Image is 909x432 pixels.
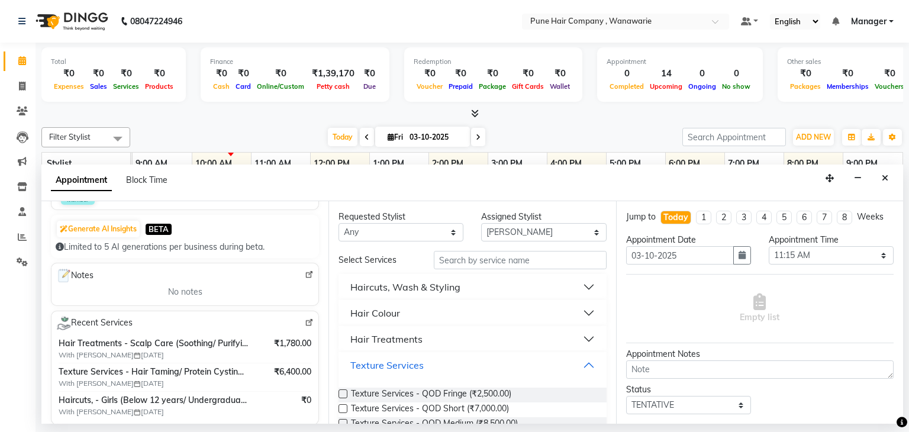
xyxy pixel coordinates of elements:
a: 3:00 PM [488,155,526,172]
div: ₹0 [446,67,476,80]
div: Texture Services [350,358,424,372]
div: Finance [210,57,380,67]
span: With [PERSON_NAME] [DATE] [59,378,207,389]
div: Appointment Date [626,234,751,246]
span: Notes [56,268,94,283]
span: Vouchers [872,82,907,91]
div: Appointment [607,57,753,67]
input: yyyy-mm-dd [626,246,734,265]
div: Limited to 5 AI generations per business during beta. [56,241,314,253]
span: Recent Services [56,316,133,330]
div: Appointment Notes [626,348,894,360]
span: Memberships [824,82,872,91]
div: 0 [719,67,753,80]
span: Texture Services - QOD Medium (₹8,500.00) [351,417,518,432]
span: Package [476,82,509,91]
span: Block Time [126,175,167,185]
div: 14 [647,67,685,80]
button: Hair Colour [343,302,601,324]
li: 3 [736,211,752,224]
span: Texture Services - Hair Taming/ Protein Cystine (Virgin/ Chemically Treated Hair) Medium [59,366,248,378]
div: Weeks [857,211,884,223]
span: Gift Cards [509,82,547,91]
span: Due [360,82,379,91]
button: Haircuts, Wash & Styling [343,276,601,298]
span: ADD NEW [796,133,831,141]
div: Assigned Stylist [481,211,606,223]
span: Expenses [51,82,87,91]
div: ₹0 [414,67,446,80]
span: Prepaid [446,82,476,91]
div: ₹0 [142,67,176,80]
a: 10:00 AM [192,155,235,172]
span: Petty cash [314,82,353,91]
div: ₹0 [824,67,872,80]
div: ₹0 [87,67,110,80]
a: 1:00 PM [370,155,407,172]
div: Status [626,383,751,396]
li: 7 [817,211,832,224]
span: Stylist [47,158,72,169]
span: Packages [787,82,824,91]
span: With [PERSON_NAME] [DATE] [59,407,207,417]
span: Completed [607,82,647,91]
span: Texture Services - QOD Short (₹7,000.00) [351,402,509,417]
span: Today [328,128,357,146]
span: Appointment [51,170,112,191]
a: 12:00 PM [311,155,353,172]
li: 5 [776,211,792,224]
div: ₹1,39,170 [307,67,359,80]
div: ₹0 [359,67,380,80]
div: Jump to [626,211,656,223]
div: Hair Colour [350,306,400,320]
input: Search by service name [434,251,607,269]
span: Wallet [547,82,573,91]
div: ₹0 [547,67,573,80]
a: 7:00 PM [725,155,762,172]
a: 8:00 PM [784,155,821,172]
a: 2:00 PM [429,155,466,172]
b: 08047224946 [130,5,182,38]
div: 0 [607,67,647,80]
span: ₹6,400.00 [274,366,311,378]
div: Total [51,57,176,67]
a: 5:00 PM [607,155,644,172]
span: Hair Treatments - Scalp Care (Soothing/ Purifying for Oily-Very Oily Scalp/ Anti-Dandruff/ Anti-H... [59,337,248,350]
div: Requested Stylist [339,211,463,223]
div: ₹0 [110,67,142,80]
div: Haircuts, Wash & Styling [350,280,460,294]
span: Manager [851,15,887,28]
button: Close [876,169,894,188]
span: Filter Stylist [49,132,91,141]
span: ₹0 [301,394,311,407]
button: Hair Treatments [343,328,601,350]
div: ₹0 [476,67,509,80]
span: Cash [210,82,233,91]
div: Redemption [414,57,573,67]
div: Appointment Time [769,234,894,246]
div: Select Services [330,254,425,266]
span: Sales [87,82,110,91]
span: Online/Custom [254,82,307,91]
button: Generate AI Insights [57,221,140,237]
span: Empty list [740,294,779,324]
span: BETA [146,224,172,235]
div: ₹0 [872,67,907,80]
a: 9:00 AM [133,155,170,172]
button: ADD NEW [793,129,834,146]
img: logo [30,5,111,38]
li: 8 [837,211,852,224]
li: 6 [797,211,812,224]
div: ₹0 [787,67,824,80]
a: 4:00 PM [547,155,585,172]
span: Upcoming [647,82,685,91]
span: Fri [385,133,406,141]
a: 9:00 PM [843,155,881,172]
span: Ongoing [685,82,719,91]
span: Products [142,82,176,91]
span: Card [233,82,254,91]
div: ₹0 [210,67,233,80]
div: 0 [685,67,719,80]
div: ₹0 [233,67,254,80]
li: 1 [696,211,711,224]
